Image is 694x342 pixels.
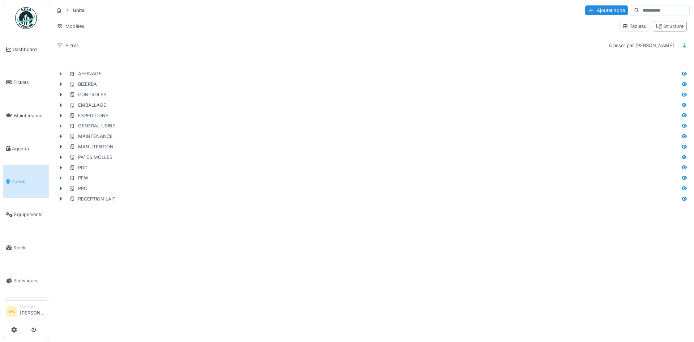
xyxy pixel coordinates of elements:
[622,23,647,30] div: Tableau
[69,154,112,161] div: PATES MOLLES
[69,112,108,119] div: EXPEDITIONS
[3,231,49,264] a: Stock
[656,23,684,30] div: Structure
[3,132,49,165] a: Agenda
[585,5,628,15] div: Ajouter zone
[69,174,89,181] div: PFW
[13,79,46,86] span: Tickets
[14,112,46,119] span: Maintenance
[6,306,17,317] li: VV
[14,211,46,218] span: Équipements
[13,244,46,251] span: Stock
[69,164,87,171] div: PDD
[13,46,46,53] span: Dashboard
[69,133,113,140] div: MAINTENANCE
[3,165,49,198] a: Zones
[13,277,46,284] span: Statistiques
[3,33,49,66] a: Dashboard
[69,102,106,109] div: EMBALLAGE
[12,145,46,152] span: Agenda
[69,70,102,77] div: AFFINAGE
[3,264,49,297] a: Statistiques
[606,40,677,51] div: Classer par [PERSON_NAME]
[6,304,46,321] a: VV Manager[PERSON_NAME]
[69,81,97,88] div: BIZERBA
[3,99,49,132] a: Maintenance
[20,304,46,309] div: Manager
[70,7,87,14] strong: Units
[20,304,46,319] li: [PERSON_NAME]
[15,7,37,29] img: Badge_color-CXgf-gQk.svg
[69,122,115,129] div: GENERAL USINE
[12,178,46,185] span: Zones
[69,91,106,98] div: CONTROLES
[69,195,115,202] div: RECEPTION LAIT
[3,66,49,99] a: Tickets
[53,21,87,31] div: Modèles
[69,143,113,150] div: MANUTENTION
[69,185,87,192] div: PPC
[3,198,49,231] a: Équipements
[53,40,82,51] div: Filtres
